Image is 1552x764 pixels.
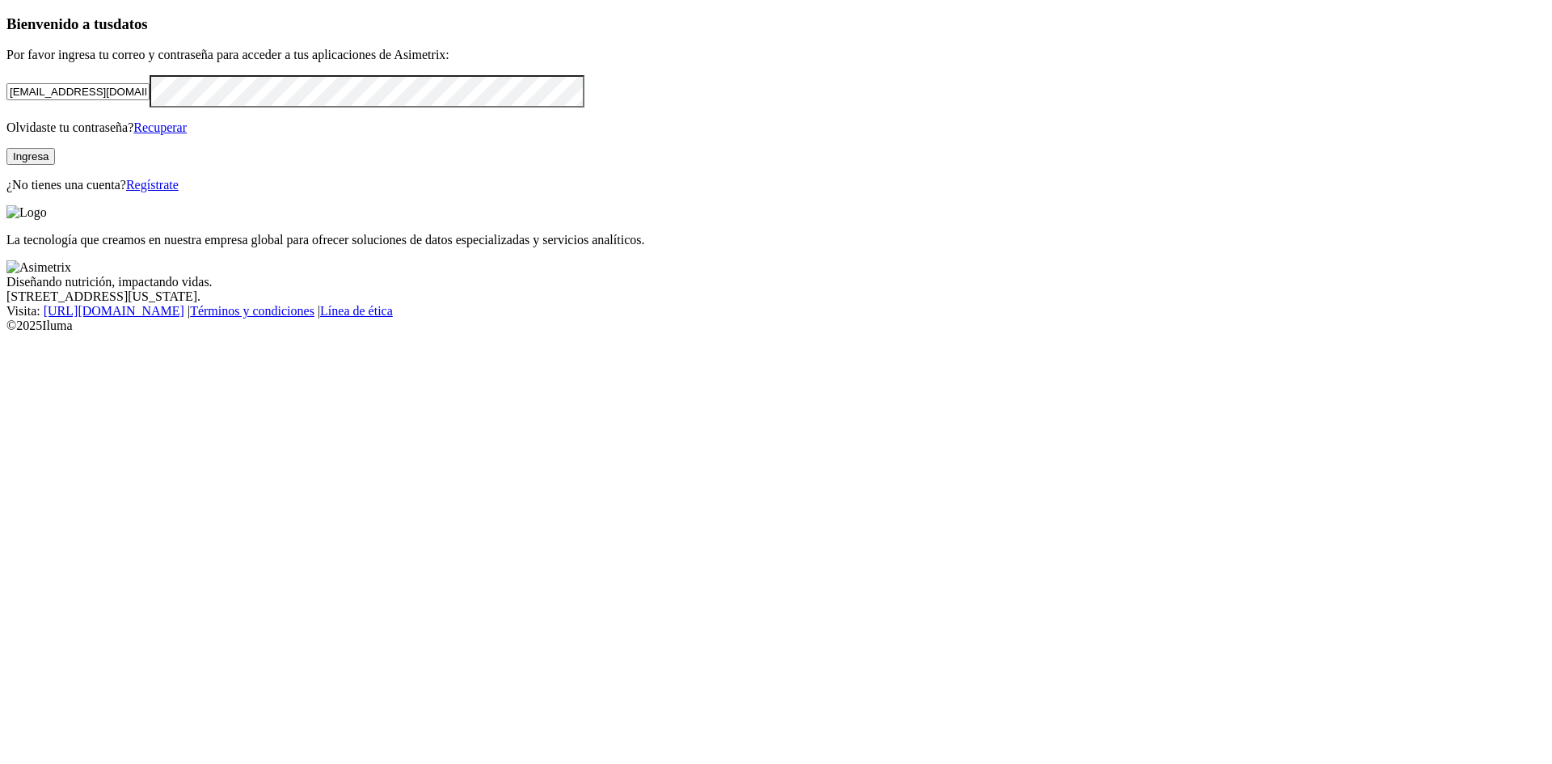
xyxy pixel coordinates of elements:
[133,120,187,134] a: Recuperar
[6,15,1546,33] h3: Bienvenido a tus
[320,304,393,318] a: Línea de ética
[6,289,1546,304] div: [STREET_ADDRESS][US_STATE].
[6,319,1546,333] div: © 2025 Iluma
[6,275,1546,289] div: Diseñando nutrición, impactando vidas.
[6,148,55,165] button: Ingresa
[126,178,179,192] a: Regístrate
[6,233,1546,247] p: La tecnología que creamos en nuestra empresa global para ofrecer soluciones de datos especializad...
[6,48,1546,62] p: Por favor ingresa tu correo y contraseña para acceder a tus aplicaciones de Asimetrix:
[6,83,150,100] input: Tu correo
[6,304,1546,319] div: Visita : | |
[6,260,71,275] img: Asimetrix
[44,304,184,318] a: [URL][DOMAIN_NAME]
[113,15,148,32] span: datos
[190,304,314,318] a: Términos y condiciones
[6,205,47,220] img: Logo
[6,120,1546,135] p: Olvidaste tu contraseña?
[6,178,1546,192] p: ¿No tienes una cuenta?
